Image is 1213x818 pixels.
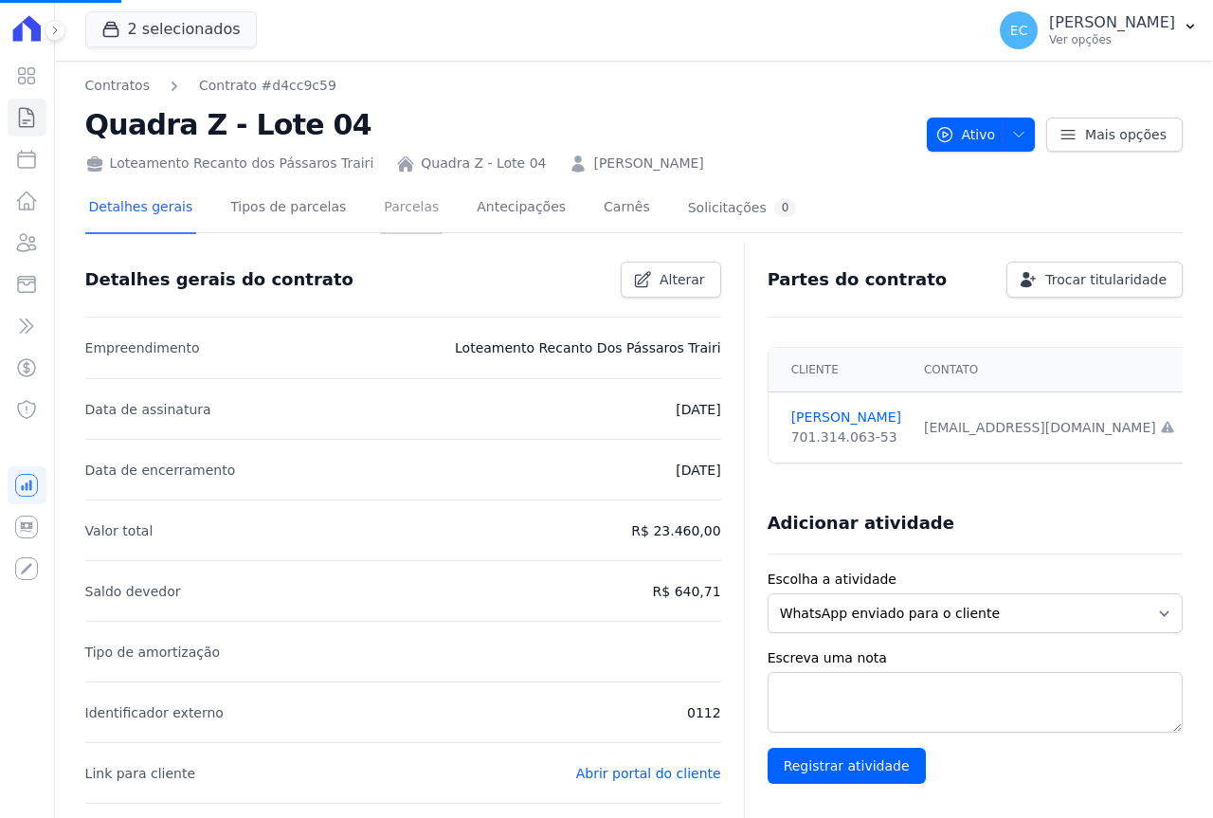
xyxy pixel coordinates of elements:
[924,418,1175,438] div: [EMAIL_ADDRESS][DOMAIN_NAME]
[85,336,200,359] p: Empreendimento
[676,398,720,421] p: [DATE]
[774,199,797,217] div: 0
[768,570,1183,590] label: Escolha a atividade
[985,4,1213,57] button: EC [PERSON_NAME] Ver opções
[684,184,801,234] a: Solicitações0
[768,512,954,535] h3: Adicionar atividade
[85,519,154,542] p: Valor total
[473,184,570,234] a: Antecipações
[676,459,720,482] p: [DATE]
[768,268,948,291] h3: Partes do contrato
[199,76,336,96] a: Contrato #d4cc9c59
[631,519,720,542] p: R$ 23.460,00
[1085,125,1167,144] span: Mais opções
[660,270,705,289] span: Alterar
[769,348,913,392] th: Cliente
[927,118,1036,152] button: Ativo
[421,154,546,173] a: Quadra Z - Lote 04
[1049,13,1175,32] p: [PERSON_NAME]
[621,262,721,298] a: Alterar
[791,427,901,447] div: 701.314.063-53
[85,11,257,47] button: 2 selecionados
[85,184,197,234] a: Detalhes gerais
[85,103,912,146] h2: Quadra Z - Lote 04
[85,641,221,663] p: Tipo de amortização
[1046,118,1183,152] a: Mais opções
[380,184,443,234] a: Parcelas
[85,398,211,421] p: Data de assinatura
[576,766,721,781] a: Abrir portal do cliente
[768,748,926,784] input: Registrar atividade
[768,648,1183,668] label: Escreva uma nota
[688,199,797,217] div: Solicitações
[687,701,721,724] p: 0112
[791,408,901,427] a: [PERSON_NAME]
[85,76,150,96] a: Contratos
[85,76,336,96] nav: Breadcrumb
[226,184,350,234] a: Tipos de parcelas
[85,762,195,785] p: Link para cliente
[85,154,374,173] div: Loteamento Recanto dos Pássaros Trairi
[1010,24,1028,37] span: EC
[935,118,996,152] span: Ativo
[85,268,353,291] h3: Detalhes gerais do contrato
[1045,270,1167,289] span: Trocar titularidade
[653,580,721,603] p: R$ 640,71
[1006,262,1183,298] a: Trocar titularidade
[85,76,912,96] nav: Breadcrumb
[85,459,236,482] p: Data de encerramento
[85,580,181,603] p: Saldo devedor
[600,184,654,234] a: Carnês
[593,154,703,173] a: [PERSON_NAME]
[85,701,224,724] p: Identificador externo
[1049,32,1175,47] p: Ver opções
[455,336,721,359] p: Loteamento Recanto Dos Pássaros Trairi
[913,348,1186,392] th: Contato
